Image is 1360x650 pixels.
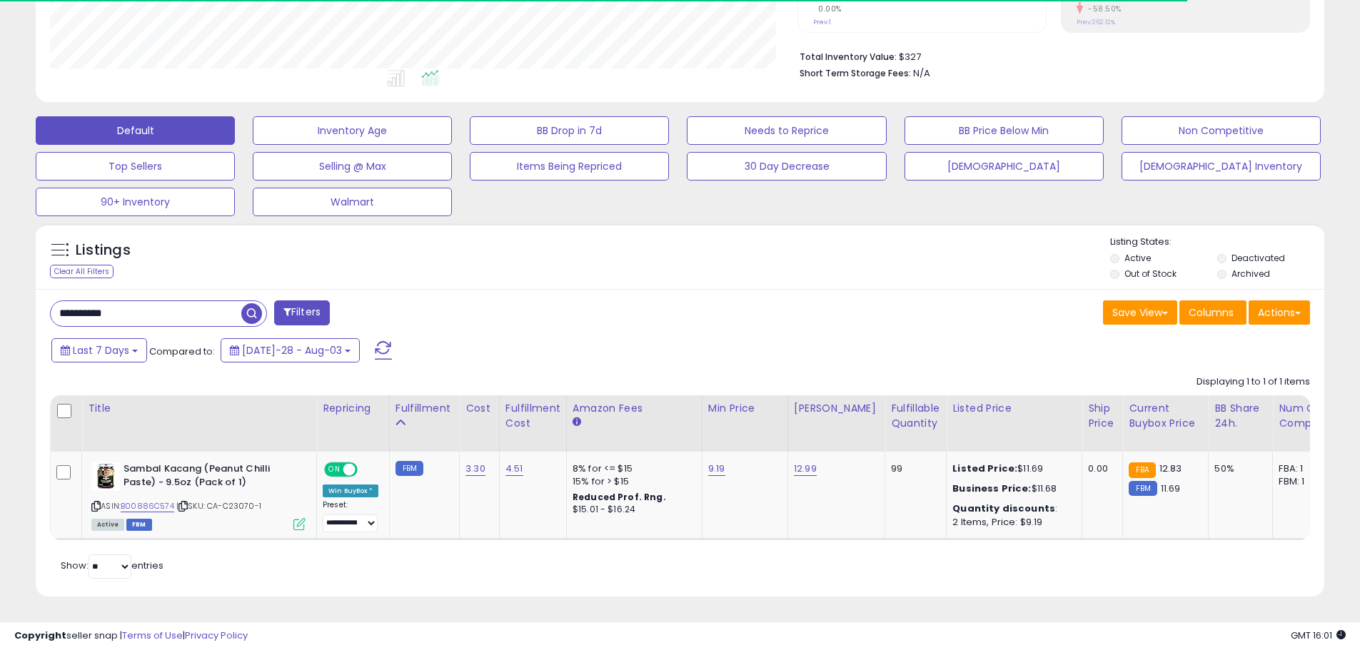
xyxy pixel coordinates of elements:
div: Clear All Filters [50,265,114,278]
span: N/A [913,66,930,80]
button: [DEMOGRAPHIC_DATA] Inventory [1122,152,1321,181]
div: Repricing [323,401,383,416]
button: BB Price Below Min [905,116,1104,145]
button: Top Sellers [36,152,235,181]
b: Business Price: [952,482,1031,495]
span: Show: entries [61,559,163,572]
button: Last 7 Days [51,338,147,362]
button: Actions [1249,300,1310,325]
small: -58.50% [1083,4,1122,14]
a: Privacy Policy [185,629,248,642]
button: 90+ Inventory [36,188,235,216]
small: Prev: 1 [813,18,831,26]
div: 8% for <= $15 [573,462,691,475]
span: FBM [126,519,152,531]
a: Terms of Use [122,629,183,642]
button: Selling @ Max [253,152,452,181]
a: B00886C574 [121,500,174,512]
div: Min Price [708,401,782,416]
li: $327 [800,47,1299,64]
div: Displaying 1 to 1 of 1 items [1197,375,1310,389]
button: Items Being Repriced [470,152,669,181]
div: 99 [891,462,935,475]
div: Num of Comp. [1279,401,1331,431]
button: Non Competitive [1122,116,1321,145]
div: 15% for > $15 [573,475,691,488]
b: Reduced Prof. Rng. [573,491,666,503]
div: $11.68 [952,482,1071,495]
span: Last 7 Days [73,343,129,357]
span: Columns [1189,305,1234,320]
a: 3.30 [465,462,485,476]
button: Filters [274,300,330,325]
button: [DEMOGRAPHIC_DATA] [905,152,1104,181]
div: Fulfillable Quantity [891,401,940,431]
button: Default [36,116,235,145]
label: Active [1124,252,1151,264]
div: $15.01 - $16.24 [573,504,691,516]
strong: Copyright [14,629,66,642]
button: [DATE]-28 - Aug-03 [221,338,360,362]
span: OFF [356,464,378,476]
small: FBM [1129,481,1157,496]
div: Amazon Fees [573,401,696,416]
small: 0.00% [813,4,842,14]
div: : [952,502,1071,515]
button: Needs to Reprice [687,116,886,145]
div: 0.00 [1088,462,1112,475]
button: BB Drop in 7d [470,116,669,145]
div: seller snap | | [14,629,248,643]
img: 41Nx1OR5FCL._SL40_.jpg [91,462,120,491]
div: Win BuyBox * [323,484,378,497]
a: 9.19 [708,462,725,476]
button: Inventory Age [253,116,452,145]
b: Short Term Storage Fees: [800,67,911,79]
div: Fulfillment [396,401,453,416]
a: 12.99 [794,462,817,476]
p: Listing States: [1110,235,1324,249]
div: Ship Price [1088,401,1117,431]
b: Total Inventory Value: [800,51,897,63]
div: 2 Items, Price: $9.19 [952,516,1071,529]
button: Save View [1103,300,1177,325]
small: Amazon Fees. [573,416,581,429]
span: ON [326,464,343,476]
div: Preset: [323,500,378,532]
div: Current Buybox Price [1129,401,1202,431]
button: Walmart [253,188,452,216]
div: [PERSON_NAME] [794,401,879,416]
span: 11.69 [1161,482,1181,495]
button: 30 Day Decrease [687,152,886,181]
small: Prev: 262.12% [1077,18,1115,26]
a: 4.51 [505,462,523,476]
small: FBA [1129,462,1155,478]
h5: Listings [76,240,131,260]
b: Sambal Kacang (Peanut Chilli Paste) - 9.5oz (Pack of 1) [124,462,297,492]
div: Fulfillment Cost [505,401,560,431]
div: Listed Price [952,401,1076,416]
div: 50% [1214,462,1261,475]
span: [DATE]-28 - Aug-03 [242,343,342,357]
div: Cost [465,401,493,416]
label: Deactivated [1231,252,1285,264]
span: Compared to: [149,345,215,358]
div: FBM: 1 [1279,475,1326,488]
span: 2025-08-11 16:01 GMT [1291,629,1346,642]
small: FBM [396,461,423,476]
div: Title [88,401,311,416]
button: Columns [1179,300,1246,325]
div: BB Share 24h. [1214,401,1266,431]
b: Listed Price: [952,462,1017,475]
b: Quantity discounts [952,502,1055,515]
div: $11.69 [952,462,1071,475]
label: Out of Stock [1124,268,1177,280]
span: | SKU: CA-C23070-1 [176,500,261,512]
span: All listings currently available for purchase on Amazon [91,519,124,531]
span: 12.83 [1159,462,1182,475]
div: ASIN: [91,462,306,529]
div: FBA: 1 [1279,462,1326,475]
label: Archived [1231,268,1270,280]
